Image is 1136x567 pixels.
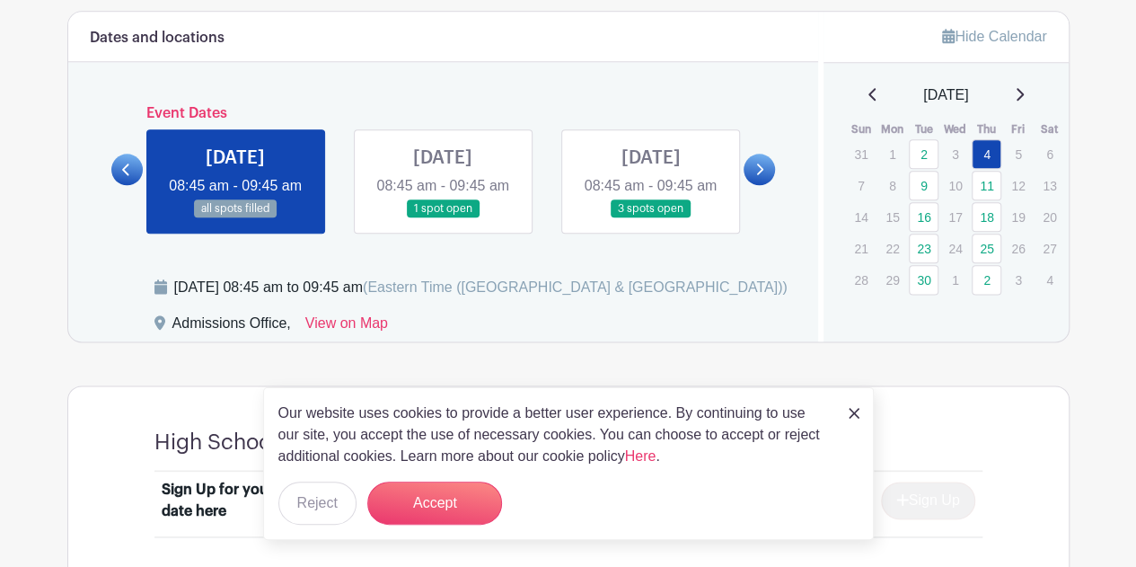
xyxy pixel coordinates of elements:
p: 1 [940,266,970,294]
button: Reject [278,482,357,525]
a: 30 [909,265,938,295]
p: 4 [1035,266,1064,294]
a: 4 [972,139,1001,169]
a: Here [625,448,656,464]
a: 2 [972,265,1001,295]
p: 15 [877,203,907,231]
div: Sign Up for your selected date here [162,479,344,522]
p: 1 [877,140,907,168]
th: Thu [971,120,1002,138]
h6: Dates and locations [90,30,225,47]
p: 26 [1003,235,1033,262]
p: 21 [846,235,876,262]
p: 7 [846,172,876,199]
p: Our website uses cookies to provide a better user experience. By continuing to use our site, you ... [278,403,830,467]
p: 3 [940,140,970,168]
p: 12 [1003,172,1033,199]
p: 22 [877,235,907,262]
div: [DATE] 08:45 am to 09:45 am [174,277,788,298]
p: 29 [877,266,907,294]
p: 20 [1035,203,1064,231]
p: 10 [940,172,970,199]
p: 8 [877,172,907,199]
p: 17 [940,203,970,231]
p: 19 [1003,203,1033,231]
p: 13 [1035,172,1064,199]
th: Tue [908,120,939,138]
h4: High School Family Tour - Please select 1 [154,430,561,456]
a: 16 [909,202,938,232]
p: 27 [1035,235,1064,262]
a: 2 [909,139,938,169]
th: Sun [845,120,876,138]
th: Wed [939,120,971,138]
div: Admissions Office, [172,313,291,341]
img: close_button-5f87c8562297e5c2d7936805f587ecaba9071eb48480494691a3f1689db116b3.svg [849,408,859,419]
a: View on Map [305,313,388,341]
th: Fri [1002,120,1034,138]
p: 31 [846,140,876,168]
a: 11 [972,171,1001,200]
p: 5 [1003,140,1033,168]
th: Mon [876,120,908,138]
h6: Event Dates [143,105,744,122]
p: 28 [846,266,876,294]
button: Accept [367,482,502,525]
p: 3 [1003,266,1033,294]
th: Sat [1034,120,1065,138]
a: 9 [909,171,938,200]
span: (Eastern Time ([GEOGRAPHIC_DATA] & [GEOGRAPHIC_DATA])) [363,279,788,295]
p: 14 [846,203,876,231]
a: Hide Calendar [942,29,1046,44]
a: 23 [909,234,938,263]
p: 6 [1035,140,1064,168]
span: [DATE] [923,84,968,106]
a: 18 [972,202,1001,232]
a: 25 [972,234,1001,263]
p: 24 [940,235,970,262]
